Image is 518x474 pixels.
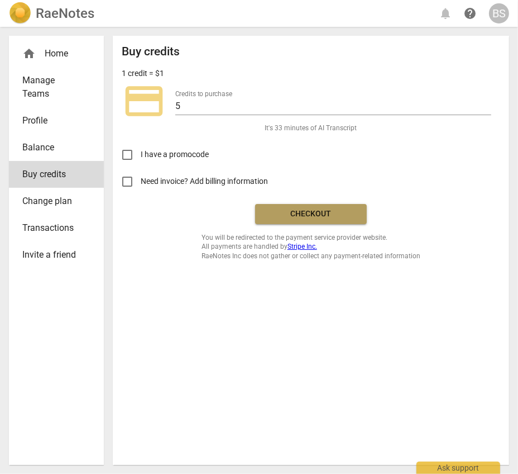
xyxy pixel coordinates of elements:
a: Profile [9,107,104,134]
span: Balance [22,141,81,154]
a: Buy credits [9,161,104,188]
span: Checkout [264,208,358,220]
span: Invite a friend [22,248,81,262]
a: LogoRaeNotes [9,2,94,25]
span: You will be redirected to the payment service provider website. All payments are handled by RaeNo... [202,233,420,261]
a: Manage Teams [9,67,104,107]
a: Transactions [9,215,104,241]
span: Change plan [22,195,81,208]
span: It's 33 minutes of AI Transcript [265,124,357,133]
button: BS [489,3,509,23]
span: Manage Teams [22,74,81,101]
span: home [22,47,36,60]
a: Change plan [9,188,104,215]
span: I have a promocode [141,149,209,160]
div: Ask support [416,462,500,474]
div: Home [22,47,81,60]
span: credit_card [122,79,166,124]
label: Credits to purchase [175,91,232,97]
h2: RaeNotes [36,6,94,21]
p: 1 credit = $1 [122,68,164,79]
span: Buy credits [22,168,81,181]
span: help [463,7,477,20]
span: Profile [22,114,81,127]
div: Home [9,40,104,67]
span: Need invoice? Add billing information [141,176,270,187]
a: Invite a friend [9,241,104,268]
button: Checkout [255,204,367,224]
img: Logo [9,2,31,25]
h2: Buy credits [122,45,180,59]
span: Transactions [22,221,81,235]
a: Stripe Inc. [287,243,317,250]
a: Help [460,3,480,23]
a: Balance [9,134,104,161]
